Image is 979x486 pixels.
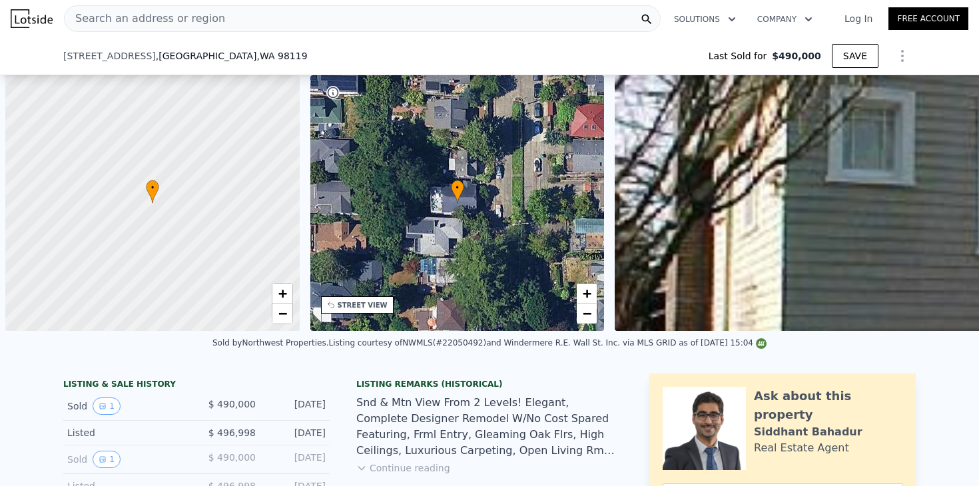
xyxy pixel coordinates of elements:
[63,49,156,63] span: [STREET_ADDRESS]
[146,182,159,194] span: •
[747,7,823,31] button: Company
[272,304,292,324] a: Zoom out
[828,12,888,25] a: Log In
[328,338,767,348] div: Listing courtesy of NWMLS (#22050492) and Windermere R.E. Wall St. Inc. via MLS GRID as of [DATE]...
[754,424,862,440] div: Siddhant Bahadur
[63,379,330,392] div: LISTING & SALE HISTORY
[256,51,307,61] span: , WA 98119
[888,7,968,30] a: Free Account
[208,452,256,463] span: $ 490,000
[266,397,326,415] div: [DATE]
[451,182,464,194] span: •
[11,9,53,28] img: Lotside
[754,387,902,424] div: Ask about this property
[146,180,159,203] div: •
[356,379,623,389] div: Listing Remarks (Historical)
[67,426,186,439] div: Listed
[93,451,121,468] button: View historical data
[832,44,878,68] button: SAVE
[278,285,286,302] span: +
[266,426,326,439] div: [DATE]
[156,49,308,63] span: , [GEOGRAPHIC_DATA]
[67,397,186,415] div: Sold
[338,300,388,310] div: STREET VIEW
[577,284,597,304] a: Zoom in
[208,399,256,409] span: $ 490,000
[278,305,286,322] span: −
[889,43,916,69] button: Show Options
[272,284,292,304] a: Zoom in
[583,285,591,302] span: +
[208,427,256,438] span: $ 496,998
[577,304,597,324] a: Zoom out
[67,451,186,468] div: Sold
[754,440,849,456] div: Real Estate Agent
[772,49,821,63] span: $490,000
[756,338,767,349] img: NWMLS Logo
[212,338,328,348] div: Sold by Northwest Properties .
[451,180,464,203] div: •
[93,397,121,415] button: View historical data
[356,461,450,475] button: Continue reading
[356,395,623,459] div: Snd & Mtn View From 2 Levels! Elegant, Complete Designer Remodel W/No Cost Spared Featuring, Frml...
[65,11,225,27] span: Search an address or region
[583,305,591,322] span: −
[266,451,326,468] div: [DATE]
[709,49,773,63] span: Last Sold for
[663,7,747,31] button: Solutions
